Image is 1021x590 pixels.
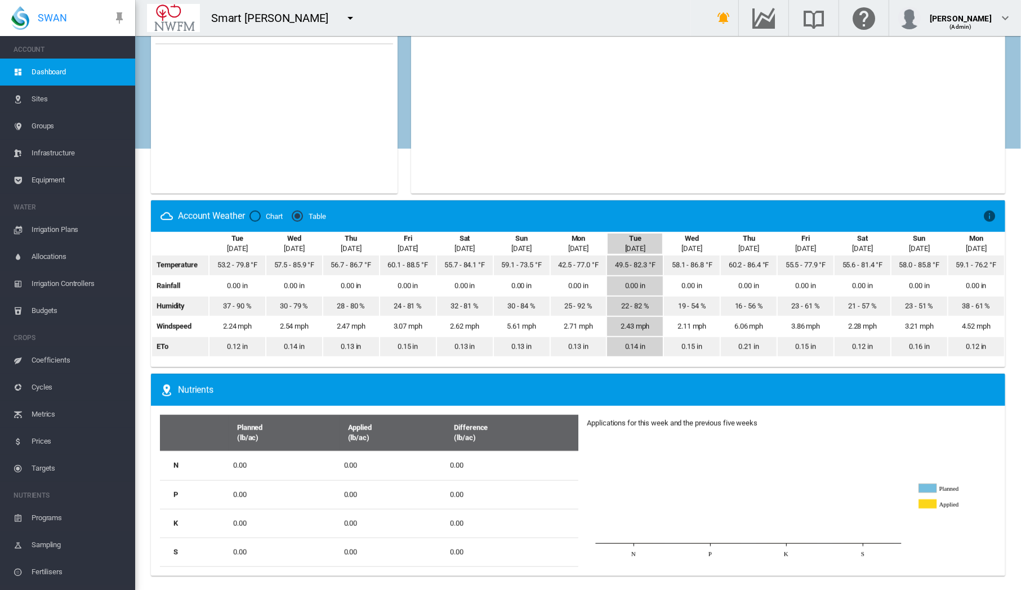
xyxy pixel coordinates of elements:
div: Sun, Sep 28, 2025 [913,234,926,244]
div: [PERSON_NAME] [930,8,992,20]
td: 56.7 - 86.7 °F [323,256,379,275]
td: 0.00 [340,538,446,567]
td: 57.5 - 85.9 °F [266,256,322,275]
div: [DATE] [284,244,304,254]
div: [DATE] [454,244,475,254]
div: [DATE] [966,244,986,254]
td: 55.6 - 81.4 °F [835,256,890,275]
div: Applications for this week and the previous five weeks [587,418,758,428]
div: Mon, Sep 29, 2025 [969,234,983,244]
div: 2.71 mph [551,321,606,332]
td: 0.00 in [380,276,436,296]
img: profile.jpg [898,7,921,29]
td: 0.00 [445,538,578,567]
tspan: K [784,551,788,557]
span: SWAN [38,11,67,25]
span: Dashboard [32,59,126,86]
md-icon: icon-menu-down [344,11,357,25]
td: 28 - 80 % [323,297,379,316]
td: 0.13 in [494,337,550,356]
td: Rainfall [152,276,208,296]
b: N [173,461,179,470]
span: Allocations [32,243,126,270]
td: 0.00 [445,451,578,480]
td: 37 - 90 % [209,297,265,316]
div: [DATE] [568,244,588,254]
div: [DATE] [398,244,418,254]
td: 0.00 in [721,276,777,296]
div: Nutrients [178,384,996,396]
td: 0.13 in [323,337,379,356]
td: 0.12 in [209,337,265,356]
td: 0.00 [340,451,446,480]
td: 0.14 in [266,337,322,356]
md-icon: icon-chevron-down [998,11,1012,25]
md-icon: icon-bell-ring [717,11,730,25]
div: 3.86 mph [778,321,833,332]
div: 3.21 mph [892,321,947,332]
div: Tue, Sep 16, 2025 [231,234,244,244]
div: Wed, Sep 17, 2025 [287,234,301,244]
td: 0.00 in [323,276,379,296]
td: 58.1 - 86.8 °F [664,256,720,275]
td: 0.00 in [664,276,720,296]
div: [DATE] [511,244,532,254]
div: 3.07 mph [381,321,435,332]
div: 2.24 mph [210,321,265,332]
td: 58.0 - 85.8 °F [891,256,947,275]
td: 60.1 - 88.5 °F [380,256,436,275]
div: [DATE] [795,244,815,254]
td: 0.00 [229,509,340,538]
span: Infrastructure [32,140,126,167]
td: ETo [152,337,208,356]
div: 2.54 mph [267,321,322,332]
span: Metrics [32,401,126,428]
div: Smart [PERSON_NAME] [211,10,338,26]
span: Groups [32,113,126,140]
span: CROPS [14,329,126,347]
div: Fri, Sep 26, 2025 [801,234,810,244]
td: 0.12 in [948,337,1004,356]
span: Targets [32,455,126,482]
md-icon: icon-pin [113,11,126,25]
g: Applied [919,499,995,509]
td: 53.2 - 79.8 °F [209,256,265,275]
span: Prices [32,428,126,455]
span: Sampling [32,531,126,558]
span: ACCOUNT [14,41,126,59]
td: 59.1 - 73.5 °F [494,256,550,275]
td: 23 - 61 % [778,297,833,316]
div: 2.43 mph [608,321,662,332]
md-icon: Go to the Data Hub [750,11,777,25]
button: icon-menu-down [339,7,362,29]
div: 5.61 mph [494,321,549,332]
div: Thu, Sep 25, 2025 [743,234,755,244]
td: 38 - 61 % [948,297,1004,316]
td: Windspeed [152,317,208,336]
td: 30 - 84 % [494,297,550,316]
td: 0.00 in [891,276,947,296]
span: Irrigation Controllers [32,270,126,297]
span: NUTRIENTS [14,486,126,504]
span: Cycles [32,374,126,401]
div: 2.47 mph [324,321,378,332]
td: 22 - 82 % [607,297,663,316]
td: 0.00 in [551,276,607,296]
div: Thu, Sep 18, 2025 [345,234,357,244]
div: [DATE] [227,244,247,254]
div: 2.11 mph [665,321,719,332]
div: 4.52 mph [949,321,1004,332]
span: Fertilisers [32,558,126,585]
div: [DATE] [682,244,702,254]
td: 55.5 - 77.9 °F [778,256,833,275]
td: 49.5 - 82.3 °F [607,256,663,275]
div: [DATE] [909,244,929,254]
md-icon: icon-map-marker-radius [160,383,173,397]
td: 0.00 [340,509,446,538]
div: Fri, Sep 19, 2025 [404,234,412,244]
img: 9k= [147,4,200,32]
md-icon: icon-information [983,209,996,223]
td: 0.00 in [266,276,322,296]
td: 0.16 in [891,337,947,356]
th: Difference (lb/ac) [445,415,578,451]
